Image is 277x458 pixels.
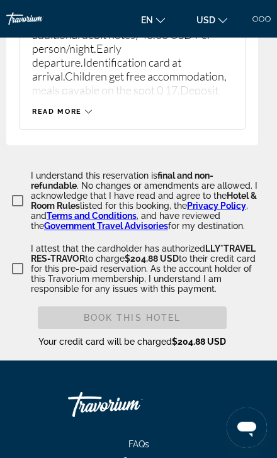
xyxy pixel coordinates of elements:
[196,15,215,25] span: USD
[135,11,171,29] button: Change language
[187,201,246,211] a: Privacy Policy
[32,107,92,116] button: Read more
[128,439,149,449] span: FAQs
[38,337,226,347] span: Your credit card will be charged
[227,408,267,448] iframe: Button to launch messaging window
[47,211,137,221] a: Terms and Conditions
[68,386,194,423] a: Go Home
[31,170,213,191] span: final and non-refundable
[31,191,257,211] span: Hotel & Room Rules
[172,337,226,347] span: $204.88 USD
[44,221,168,231] a: Government Travel Advisories
[31,243,256,264] span: LLY*TRAVEL RES-TRAVOR
[141,15,153,25] span: en
[32,108,82,116] span: Read more
[31,170,258,231] p: I understand this reservation is . No changes or amendments are allowed. I acknowledge that I hav...
[116,439,162,449] a: FAQs
[31,243,258,294] p: I attest that the cardholder has authorized to charge to their credit card for this pre-paid rese...
[190,11,234,29] button: Change currency
[125,254,179,264] span: $204.88 USD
